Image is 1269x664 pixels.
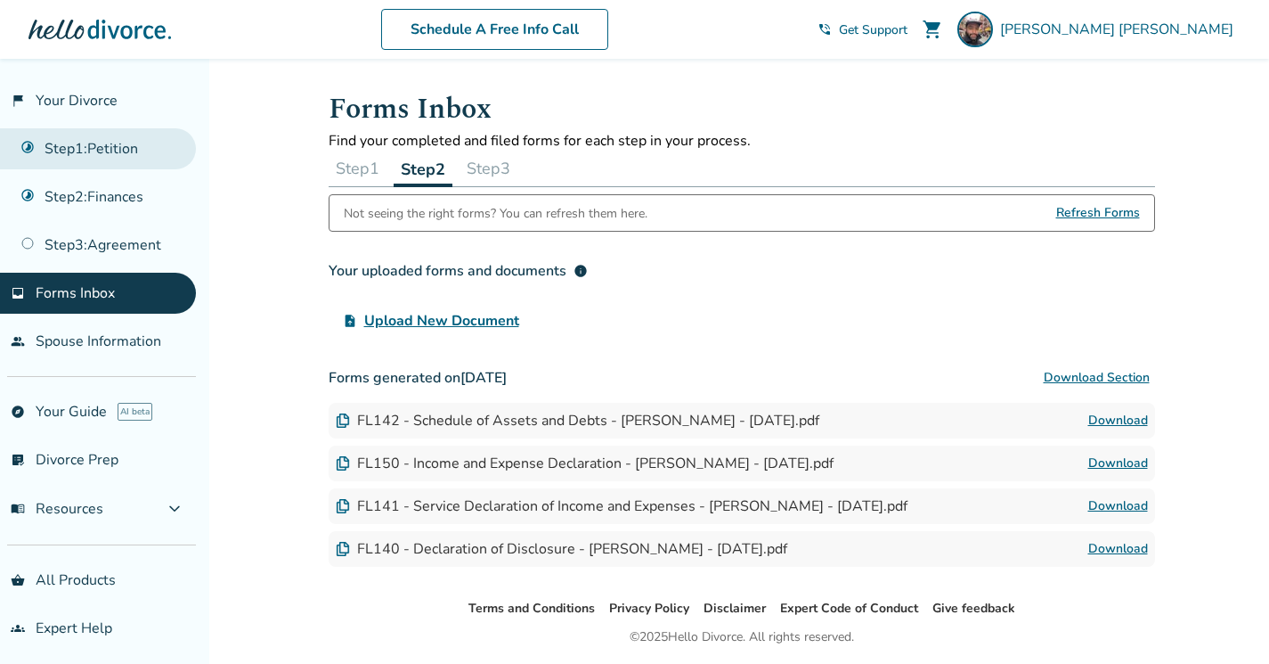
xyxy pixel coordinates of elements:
span: info [573,264,588,278]
div: FL142 - Schedule of Assets and Debts - [PERSON_NAME] - [DATE].pdf [336,411,819,430]
p: Find your completed and filed forms for each step in your process. [329,131,1155,151]
a: Privacy Policy [609,600,689,617]
span: shopping_cart [922,19,943,40]
div: FL150 - Income and Expense Declaration - [PERSON_NAME] - [DATE].pdf [336,454,834,473]
span: flag_2 [11,94,25,108]
iframe: Chat Widget [1180,578,1269,664]
span: explore [11,405,25,419]
div: FL141 - Service Declaration of Income and Expenses - [PERSON_NAME] - [DATE].pdf [336,496,907,516]
img: Document [336,456,350,471]
button: Download Section [1038,360,1155,396]
span: upload_file [343,314,357,328]
a: Terms and Conditions [468,600,595,617]
a: Schedule A Free Info Call [381,9,608,50]
span: Refresh Forms [1056,195,1140,231]
img: Document [336,542,350,556]
a: Download [1088,496,1148,517]
span: Resources [11,499,103,519]
img: Kevin Selhi [957,12,993,47]
span: Upload New Document [364,310,519,332]
img: Document [336,499,350,513]
li: Disclaimer [704,598,766,619]
span: expand_more [164,498,185,520]
span: people [11,334,25,348]
img: Document [336,414,350,428]
span: menu_book [11,502,25,516]
a: Expert Code of Conduct [780,600,918,617]
button: Step1 [329,151,386,186]
div: FL140 - Declaration of Disclosure - [PERSON_NAME] - [DATE].pdf [336,539,787,559]
span: phone_in_talk [818,22,832,37]
span: list_alt_check [11,453,25,467]
span: groups [11,621,25,635]
div: Your uploaded forms and documents [329,260,588,282]
h1: Forms Inbox [329,87,1155,131]
a: Download [1088,410,1148,431]
span: AI beta [118,403,152,421]
a: phone_in_talkGet Support [818,21,907,38]
div: © 2025 Hello Divorce. All rights reserved. [630,627,854,648]
button: Step3 [460,151,517,186]
div: Not seeing the right forms? You can refresh them here. [344,195,647,231]
span: Get Support [839,21,907,38]
span: [PERSON_NAME] [PERSON_NAME] [1000,20,1241,39]
a: Download [1088,538,1148,560]
a: Download [1088,453,1148,474]
button: Step2 [394,151,452,187]
span: shopping_basket [11,573,25,587]
span: Forms Inbox [36,283,115,303]
span: inbox [11,286,25,300]
h3: Forms generated on [DATE] [329,360,1155,396]
li: Give feedback [932,598,1015,619]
